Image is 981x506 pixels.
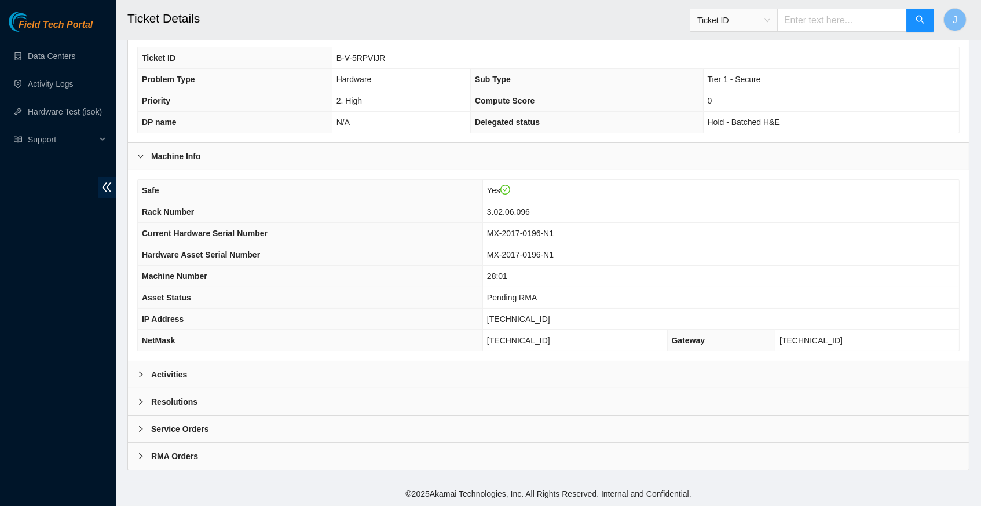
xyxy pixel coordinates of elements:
[487,229,554,238] span: MX-2017-0196-N1
[916,15,925,26] span: search
[336,96,362,105] span: 2. High
[336,53,386,63] span: B-V-5RPVIJR
[500,185,511,195] span: check-circle
[151,423,209,435] b: Service Orders
[708,75,761,84] span: Tier 1 - Secure
[137,398,144,405] span: right
[708,96,712,105] span: 0
[906,9,934,32] button: search
[487,314,550,324] span: [TECHNICAL_ID]
[142,53,175,63] span: Ticket ID
[137,153,144,160] span: right
[128,416,969,442] div: Service Orders
[708,118,780,127] span: Hold - Batched H&E
[142,336,175,345] span: NetMask
[137,426,144,432] span: right
[116,482,981,506] footer: © 2025 Akamai Technologies, Inc. All Rights Reserved. Internal and Confidential.
[9,21,93,36] a: Akamai TechnologiesField Tech Portal
[487,336,550,345] span: [TECHNICAL_ID]
[142,314,184,324] span: IP Address
[487,293,537,302] span: Pending RMA
[672,336,705,345] span: Gateway
[475,96,535,105] span: Compute Score
[151,150,201,163] b: Machine Info
[487,250,554,259] span: MX-2017-0196-N1
[142,207,194,217] span: Rack Number
[142,229,268,238] span: Current Hardware Serial Number
[142,293,191,302] span: Asset Status
[128,443,969,470] div: RMA Orders
[151,450,198,463] b: RMA Orders
[953,13,957,27] span: J
[28,79,74,89] a: Activity Logs
[943,8,967,31] button: J
[151,395,197,408] b: Resolutions
[142,96,170,105] span: Priority
[142,186,159,195] span: Safe
[128,143,969,170] div: Machine Info
[142,250,260,259] span: Hardware Asset Serial Number
[14,135,22,144] span: read
[475,75,511,84] span: Sub Type
[487,272,507,281] span: 28:01
[28,128,96,151] span: Support
[142,118,177,127] span: DP name
[137,453,144,460] span: right
[19,20,93,31] span: Field Tech Portal
[128,361,969,388] div: Activities
[98,177,116,198] span: double-left
[336,118,350,127] span: N/A
[28,107,102,116] a: Hardware Test (isok)
[142,272,207,281] span: Machine Number
[487,186,510,195] span: Yes
[128,388,969,415] div: Resolutions
[475,118,540,127] span: Delegated status
[9,12,58,32] img: Akamai Technologies
[142,75,195,84] span: Problem Type
[137,371,144,378] span: right
[779,336,843,345] span: [TECHNICAL_ID]
[336,75,372,84] span: Hardware
[487,207,530,217] span: 3.02.06.096
[151,368,187,381] b: Activities
[697,12,770,29] span: Ticket ID
[777,9,907,32] input: Enter text here...
[28,52,75,61] a: Data Centers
